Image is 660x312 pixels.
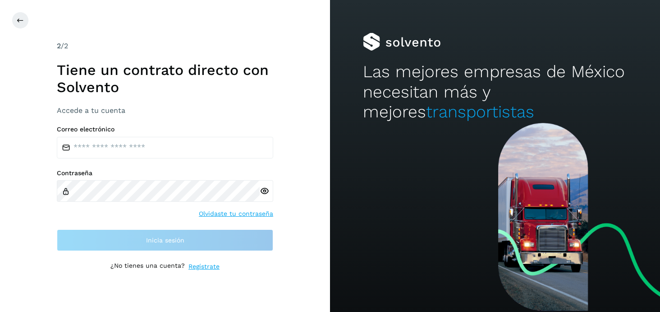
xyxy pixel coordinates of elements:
h2: Las mejores empresas de México necesitan más y mejores [363,62,627,122]
label: Contraseña [57,169,273,177]
h1: Tiene un contrato directo con Solvento [57,61,273,96]
p: ¿No tienes una cuenta? [110,262,185,271]
a: Regístrate [188,262,220,271]
span: Inicia sesión [146,237,184,243]
button: Inicia sesión [57,229,273,251]
span: 2 [57,42,61,50]
a: Olvidaste tu contraseña [199,209,273,219]
span: transportistas [426,102,534,121]
label: Correo electrónico [57,126,273,133]
div: /2 [57,41,273,51]
h3: Accede a tu cuenta [57,106,273,115]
